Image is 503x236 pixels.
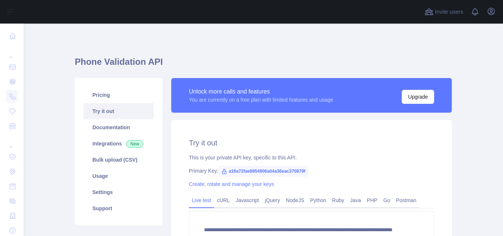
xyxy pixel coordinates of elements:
div: You are currently on a free plan with limited features and usage [189,96,333,103]
a: Javascript [233,194,262,206]
span: Invite users [435,8,463,16]
div: Unlock more calls and features [189,87,333,96]
a: Pricing [84,87,154,103]
a: Ruby [329,194,347,206]
a: Python [307,194,329,206]
button: Upgrade [402,90,434,104]
a: jQuery [262,194,283,206]
a: Java [347,194,364,206]
a: Bulk upload (CSV) [84,152,154,168]
div: This is your private API key, specific to this API. [189,154,434,161]
span: New [126,140,143,148]
a: Settings [84,184,154,200]
a: Integrations New [84,135,154,152]
a: Try it out [84,103,154,119]
h1: Phone Validation API [75,56,452,74]
a: PHP [364,194,380,206]
a: Support [84,200,154,216]
a: Go [380,194,393,206]
span: a16a72fae8954906a04a36eac370879f [218,166,308,177]
a: NodeJS [283,194,307,206]
div: ... [6,134,18,149]
a: Documentation [84,119,154,135]
div: Primary Key: [189,167,434,175]
a: Postman [393,194,419,206]
a: Live test [189,194,214,206]
button: Invite users [423,6,465,18]
a: Create, rotate and manage your keys [189,181,274,187]
div: ... [6,44,18,59]
h2: Try it out [189,138,434,148]
a: Usage [84,168,154,184]
a: cURL [214,194,233,206]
